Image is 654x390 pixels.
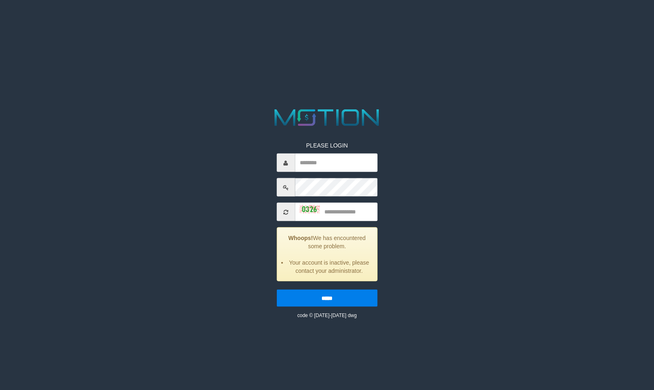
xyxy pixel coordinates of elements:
[276,227,377,281] div: We has encountered some problem.
[299,205,319,213] img: captcha
[297,313,357,318] small: code © [DATE]-[DATE] dwg
[276,141,377,150] p: PLEASE LOGIN
[287,258,371,275] li: Your account is inactive, please contact your administrator.
[288,235,313,241] strong: Whoops!
[270,107,384,129] img: MOTION_logo.png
